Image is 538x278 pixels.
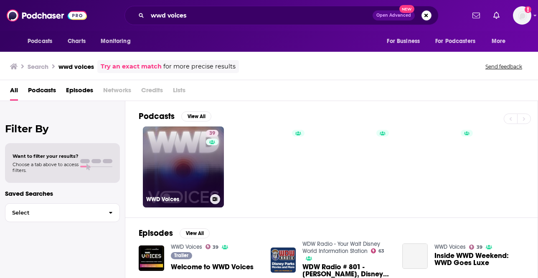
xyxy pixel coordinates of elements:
[302,240,380,255] a: WDW Radio - Your Walt Disney World Information Station
[213,245,218,249] span: 39
[271,248,296,273] img: WDW Radio # 801 - Pete Renaday, Disney voice actor (Country Bear Jamboree, 20,000 Leagues, TTA an...
[147,9,373,22] input: Search podcasts, credits, & more...
[10,83,18,101] a: All
[143,126,224,207] a: 39WWD Voices
[28,35,52,47] span: Podcasts
[434,243,466,250] a: WWD Voices
[5,123,120,135] h2: Filter By
[146,196,207,203] h3: WWD Voices
[378,249,384,253] span: 63
[171,263,254,270] a: Welcome to WWD Voices
[381,33,430,49] button: open menu
[180,228,210,238] button: View All
[513,6,531,25] span: Logged in as esmith_bg
[139,228,173,238] h2: Episodes
[58,63,94,71] h3: wwd voices
[174,253,188,258] span: Trailer
[371,248,384,253] a: 63
[5,210,102,215] span: Select
[66,83,93,101] a: Episodes
[435,35,475,47] span: For Podcasters
[139,245,164,271] img: Welcome to WWD Voices
[387,35,420,47] span: For Business
[28,83,56,101] a: Podcasts
[141,83,163,101] span: Credits
[209,129,215,138] span: 39
[139,111,175,121] h2: Podcasts
[13,153,79,159] span: Want to filter your results?
[181,111,211,121] button: View All
[430,33,487,49] button: open menu
[101,62,162,71] a: Try an exact match
[302,263,392,278] a: WDW Radio # 801 - Pete Renaday, Disney voice actor (Country Bear Jamboree, 20,000 Leagues, TTA an...
[486,33,516,49] button: open menu
[525,6,531,13] svg: Add a profile image
[206,130,218,136] a: 39
[7,8,87,23] img: Podchaser - Follow, Share and Rate Podcasts
[68,35,86,47] span: Charts
[103,83,131,101] span: Networks
[469,8,483,23] a: Show notifications dropdown
[399,5,414,13] span: New
[163,62,236,71] span: for more precise results
[376,13,411,18] span: Open Advanced
[513,6,531,25] button: Show profile menu
[22,33,63,49] button: open menu
[95,33,141,49] button: open menu
[469,245,482,250] a: 39
[173,83,185,101] span: Lists
[490,8,503,23] a: Show notifications dropdown
[139,228,210,238] a: EpisodesView All
[13,162,79,173] span: Choose a tab above to access filters.
[28,63,48,71] h3: Search
[124,6,439,25] div: Search podcasts, credits, & more...
[492,35,506,47] span: More
[373,10,415,20] button: Open AdvancedNew
[483,63,525,70] button: Send feedback
[139,111,211,121] a: PodcastsView All
[5,190,120,197] p: Saved Searches
[101,35,130,47] span: Monitoring
[434,252,524,266] a: Inside WWD Weekend: WWD Goes Luxe
[477,245,482,249] span: 39
[302,263,392,278] span: WDW Radio # 801 - [PERSON_NAME], Disney voice actor (Country Bear Jamboree, 20,000 Leagues, TTA a...
[513,6,531,25] img: User Profile
[402,243,428,269] a: Inside WWD Weekend: WWD Goes Luxe
[206,244,219,249] a: 39
[62,33,91,49] a: Charts
[5,203,120,222] button: Select
[171,243,202,250] a: WWD Voices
